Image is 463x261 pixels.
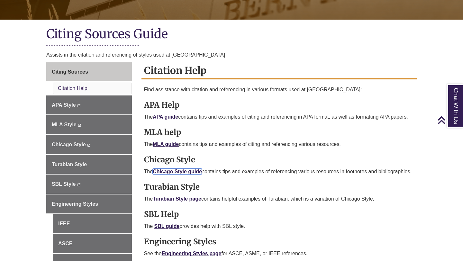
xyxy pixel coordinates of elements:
[46,52,225,58] span: Assists in the citation and referencing of styles used at [GEOGRAPHIC_DATA]
[46,194,132,214] a: Engineering Styles
[77,183,81,186] i: This link opens in a new window
[52,102,76,108] span: APA Style
[153,196,201,202] a: Turabian Style page
[144,127,181,137] strong: MLA help
[144,195,414,203] p: The contains helpful examples of Turabian, which is a variation of Chicago Style.
[144,86,414,94] p: Find assistance with citation and referencing in various formats used at [GEOGRAPHIC_DATA]:
[52,122,77,127] span: MLA Style
[46,155,132,174] a: Turabian Style
[46,135,132,154] a: Chicago Style
[52,181,76,187] span: SBL Style
[144,140,414,148] p: The contains tips and examples of citing and referencing various resources.
[144,250,414,257] p: See the for ASCE, ASME, or IEEE references.
[87,144,91,147] i: This link opens in a new window
[77,104,81,107] i: This link opens in a new window
[144,100,179,110] strong: APA Help
[153,141,179,147] a: MLA guide
[144,155,195,165] strong: Chicago Style
[437,116,461,124] a: Back to Top
[162,251,222,256] a: Engineering Styles page
[153,114,178,120] a: APA guide
[78,124,81,127] i: This link opens in a new window
[141,62,417,79] h2: Citation Help
[53,214,132,233] a: IEEE
[154,223,180,229] a: SBL guide
[52,201,98,207] span: Engineering Styles
[46,175,132,194] a: SBL Style
[52,142,86,147] span: Chicago Style
[46,26,417,43] h1: Citing Sources Guide
[144,182,200,192] strong: Turabian Style
[46,115,132,134] a: MLA Style
[144,237,216,247] strong: Engineering Styles
[153,169,202,174] a: Chicago Style guide
[53,234,132,253] a: ASCE
[46,62,132,82] a: Citing Sources
[144,168,414,175] p: The contains tips and examples of referencing various resources in footnotes and bibliographies.
[144,113,414,121] p: The contains tips and examples of citing and referencing in APA format, as well as formatting APA...
[58,85,87,91] a: Citation Help
[144,209,179,219] strong: SBL Help
[52,69,88,75] span: Citing Sources
[46,95,132,115] a: APA Style
[52,162,87,167] span: Turabian Style
[144,222,414,230] p: The provides help with SBL style.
